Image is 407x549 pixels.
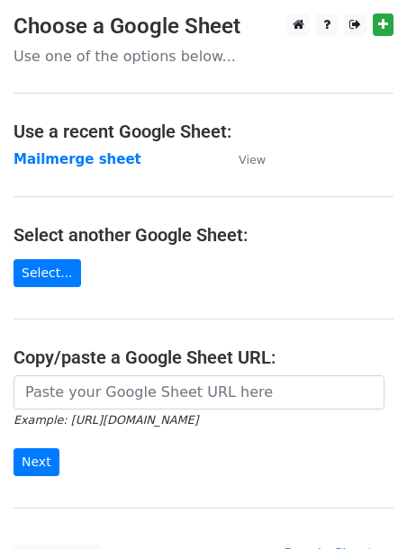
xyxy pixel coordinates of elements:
[14,224,393,246] h4: Select another Google Sheet:
[14,346,393,368] h4: Copy/paste a Google Sheet URL:
[14,413,198,427] small: Example: [URL][DOMAIN_NAME]
[239,153,266,166] small: View
[14,375,384,409] input: Paste your Google Sheet URL here
[221,151,266,167] a: View
[14,448,59,476] input: Next
[14,47,393,66] p: Use one of the options below...
[14,151,141,167] a: Mailmerge sheet
[14,121,393,142] h4: Use a recent Google Sheet:
[14,13,393,40] h3: Choose a Google Sheet
[14,259,81,287] a: Select...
